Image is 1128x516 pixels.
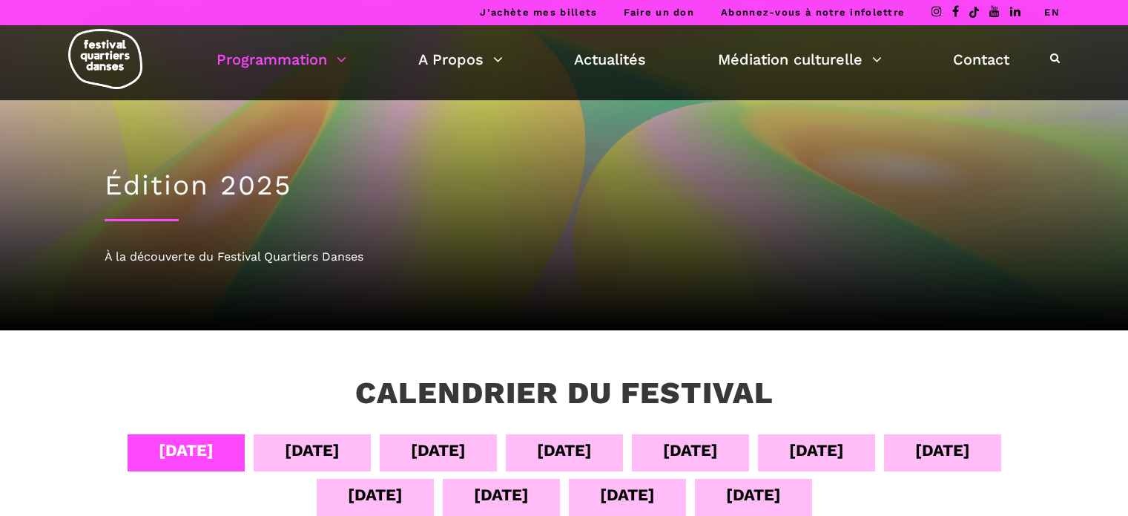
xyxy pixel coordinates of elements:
a: J’achète mes billets [480,7,597,18]
div: [DATE] [537,437,592,463]
div: [DATE] [348,482,403,508]
a: Abonnez-vous à notre infolettre [721,7,905,18]
div: [DATE] [915,437,970,463]
img: logo-fqd-med [68,29,142,89]
div: [DATE] [600,482,655,508]
a: EN [1044,7,1060,18]
div: [DATE] [285,437,340,463]
div: [DATE] [789,437,844,463]
a: Médiation culturelle [718,47,882,72]
div: À la découverte du Festival Quartiers Danses [105,247,1024,267]
h1: Édition 2025 [105,169,1024,202]
div: [DATE] [411,437,466,463]
h3: Calendrier du festival [355,375,774,412]
div: [DATE] [159,437,214,463]
a: A Propos [418,47,503,72]
a: Actualités [574,47,646,72]
div: [DATE] [726,482,781,508]
div: [DATE] [663,437,718,463]
a: Faire un don [624,7,694,18]
div: [DATE] [474,482,529,508]
a: Programmation [217,47,346,72]
a: Contact [953,47,1009,72]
